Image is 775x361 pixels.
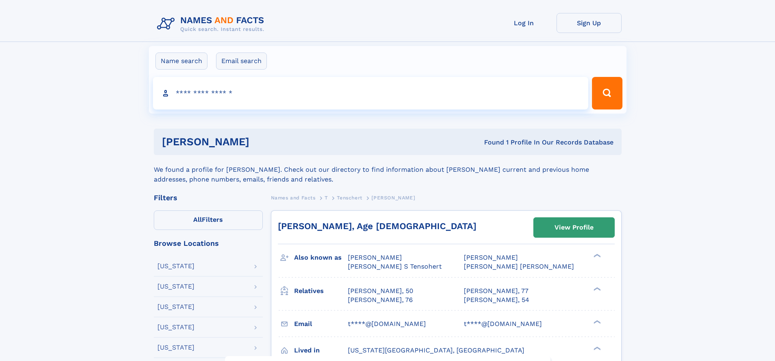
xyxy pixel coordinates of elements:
input: search input [153,77,589,109]
a: View Profile [534,218,614,237]
div: View Profile [555,218,594,237]
span: [PERSON_NAME] [348,254,402,261]
div: [US_STATE] [157,344,194,351]
a: Log In [491,13,557,33]
span: [US_STATE][GEOGRAPHIC_DATA], [GEOGRAPHIC_DATA] [348,346,524,354]
a: [PERSON_NAME], 77 [464,287,528,295]
div: Filters [154,194,263,201]
h3: Also known as [294,251,348,265]
label: Filters [154,210,263,230]
h3: Relatives [294,284,348,298]
div: ❯ [592,346,601,351]
h1: [PERSON_NAME] [162,137,367,147]
button: Search Button [592,77,622,109]
a: [PERSON_NAME], 54 [464,295,529,304]
span: [PERSON_NAME] [371,195,415,201]
a: [PERSON_NAME], 76 [348,295,413,304]
span: [PERSON_NAME] [PERSON_NAME] [464,263,574,270]
div: ❯ [592,253,601,258]
div: Found 1 Profile In Our Records Database [367,138,613,147]
div: ❯ [592,286,601,291]
span: T [325,195,328,201]
a: Sign Up [557,13,622,33]
div: We found a profile for [PERSON_NAME]. Check out our directory to find information about [PERSON_N... [154,155,622,184]
span: [PERSON_NAME] [464,254,518,261]
label: Email search [216,53,267,70]
a: [PERSON_NAME], 50 [348,287,413,295]
div: [US_STATE] [157,283,194,290]
div: [US_STATE] [157,324,194,330]
h3: Email [294,317,348,331]
img: Logo Names and Facts [154,13,271,35]
label: Name search [155,53,207,70]
h3: Lived in [294,343,348,357]
div: Browse Locations [154,240,263,247]
span: All [193,216,202,223]
div: [US_STATE] [157,263,194,269]
div: ❯ [592,319,601,324]
a: [PERSON_NAME], Age [DEMOGRAPHIC_DATA] [278,221,476,231]
a: T [325,193,328,203]
span: [PERSON_NAME] S Tensohert [348,263,442,270]
span: Tenschert [337,195,362,201]
a: Names and Facts [271,193,316,203]
div: [US_STATE] [157,304,194,310]
a: Tenschert [337,193,362,203]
